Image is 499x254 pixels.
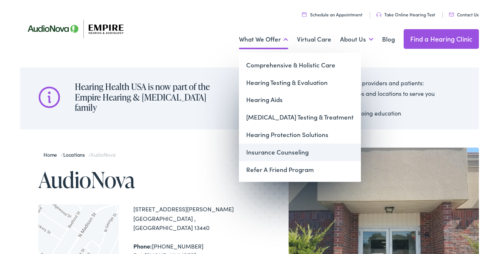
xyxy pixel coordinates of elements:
a: Home [43,151,61,158]
a: [MEDICAL_DATA] Testing & Treatment [239,109,361,126]
a: Hearing Protection Solutions [239,126,361,144]
a: Blog [382,26,395,53]
img: utility icon [376,12,381,17]
h1: AudioNova [38,168,249,192]
div: [STREET_ADDRESS][PERSON_NAME] [GEOGRAPHIC_DATA] , [GEOGRAPHIC_DATA] 13440 [133,204,249,232]
a: About Us [340,26,373,53]
a: Comprehensive & Holistic Care [239,56,361,74]
a: Contact Us [449,11,479,17]
a: Virtual Care [297,26,331,53]
a: Hearing Aids [239,91,361,109]
strong: Phone: [133,242,152,250]
a: Hearing Testing & Evaluation [239,74,361,91]
a: Locations [63,151,88,158]
span: AudioNova [91,151,115,158]
a: Schedule an Appointment [302,11,362,17]
img: utility icon [302,12,306,17]
a: Find a Hearing Clinic [404,29,479,49]
h2: Hearing Health USA is now part of the Empire Hearing & [MEDICAL_DATA] family [75,82,229,113]
span: / / [43,151,115,158]
a: Take Online Hearing Test [376,11,435,17]
img: utility icon [449,13,454,16]
a: Refer A Friend Program [239,161,361,179]
a: What We Offer [239,26,288,53]
a: Insurance Counseling [239,144,361,161]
